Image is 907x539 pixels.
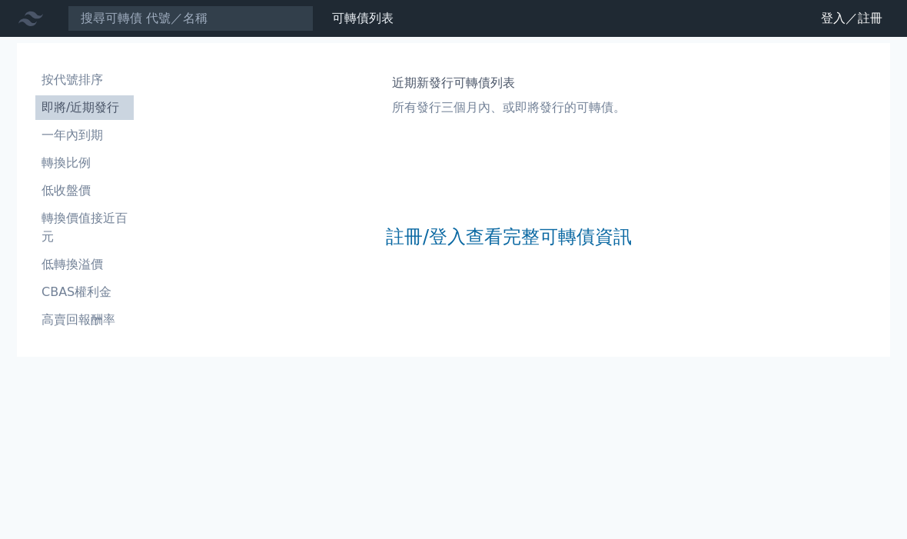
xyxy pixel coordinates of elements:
[392,74,626,92] h1: 近期新發行可轉債列表
[35,68,134,92] a: 按代號排序
[35,181,134,200] li: 低收盤價
[332,11,394,25] a: 可轉債列表
[35,151,134,175] a: 轉換比例
[35,283,134,301] li: CBAS權利金
[809,6,895,31] a: 登入／註冊
[35,280,134,304] a: CBAS權利金
[68,5,314,32] input: 搜尋可轉債 代號／名稱
[35,95,134,120] a: 即將/近期發行
[35,154,134,172] li: 轉換比例
[35,255,134,274] li: 低轉換溢價
[392,98,626,117] p: 所有發行三個月內、或即將發行的可轉債。
[35,123,134,148] a: 一年內到期
[35,252,134,277] a: 低轉換溢價
[35,178,134,203] a: 低收盤價
[35,126,134,145] li: 一年內到期
[35,311,134,329] li: 高賣回報酬率
[35,209,134,246] li: 轉換價值接近百元
[386,225,632,249] a: 註冊/登入查看完整可轉債資訊
[35,98,134,117] li: 即將/近期發行
[35,71,134,89] li: 按代號排序
[35,206,134,249] a: 轉換價值接近百元
[35,308,134,332] a: 高賣回報酬率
